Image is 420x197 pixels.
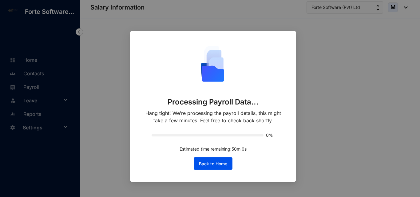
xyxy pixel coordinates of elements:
[168,97,259,107] p: Processing Payroll Data...
[180,146,247,152] p: Estimated time remaining: 50 m 0 s
[199,161,227,167] span: Back to Home
[194,157,232,170] button: Back to Home
[266,133,275,137] span: 0%
[142,109,284,124] p: Hang tight! We’re processing the payroll details, this might take a few minutes. Feel free to che...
